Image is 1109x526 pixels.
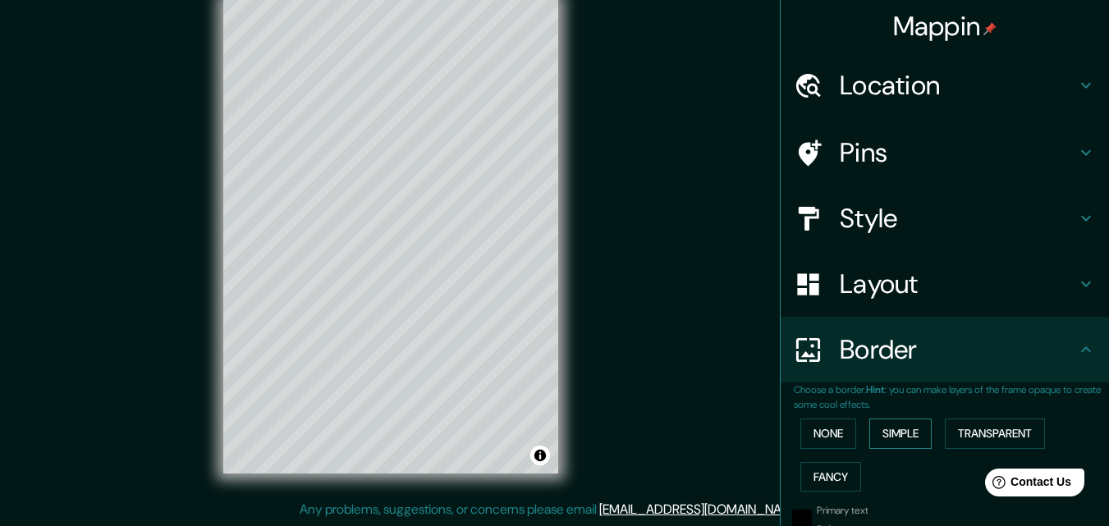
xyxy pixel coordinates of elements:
div: Style [781,185,1109,251]
h4: Style [840,202,1076,235]
h4: Pins [840,136,1076,169]
button: Toggle attribution [530,446,550,465]
img: pin-icon.png [983,22,997,35]
button: None [800,419,856,449]
h4: Location [840,69,1076,102]
label: Primary text [817,504,868,518]
div: Location [781,53,1109,118]
button: Simple [869,419,932,449]
button: Fancy [800,462,861,492]
iframe: Help widget launcher [963,462,1091,508]
h4: Mappin [893,10,997,43]
p: Choose a border. : you can make layers of the frame opaque to create some cool effects. [794,382,1109,412]
p: Any problems, suggestions, or concerns please email . [300,500,804,519]
a: [EMAIL_ADDRESS][DOMAIN_NAME] [599,501,802,518]
h4: Border [840,333,1076,366]
div: Pins [781,120,1109,185]
b: Hint [866,383,885,396]
div: Border [781,317,1109,382]
div: Layout [781,251,1109,317]
h4: Layout [840,268,1076,300]
button: Transparent [945,419,1045,449]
